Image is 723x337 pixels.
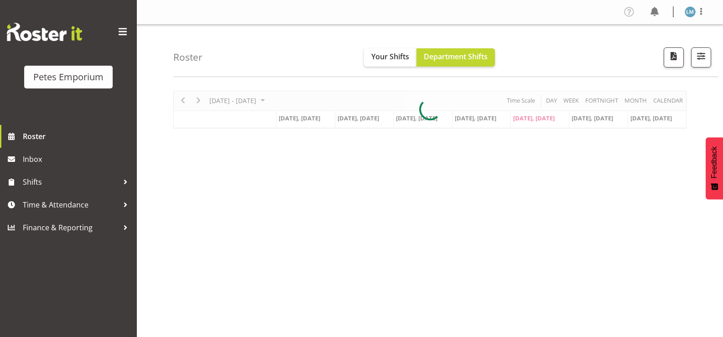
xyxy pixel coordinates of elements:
[23,152,132,166] span: Inbox
[706,137,723,199] button: Feedback - Show survey
[364,48,416,67] button: Your Shifts
[416,48,495,67] button: Department Shifts
[23,221,119,234] span: Finance & Reporting
[33,70,104,84] div: Petes Emporium
[691,47,711,67] button: Filter Shifts
[23,175,119,189] span: Shifts
[710,146,718,178] span: Feedback
[23,130,132,143] span: Roster
[23,198,119,212] span: Time & Attendance
[173,52,203,62] h4: Roster
[664,47,684,67] button: Download a PDF of the roster according to the set date range.
[371,52,409,62] span: Your Shifts
[7,23,82,41] img: Rosterit website logo
[424,52,488,62] span: Department Shifts
[685,6,696,17] img: lianne-morete5410.jpg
